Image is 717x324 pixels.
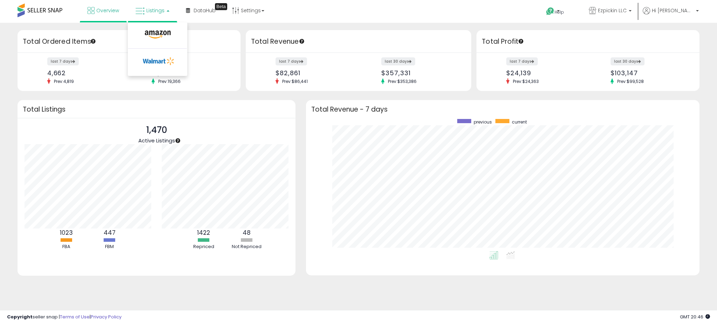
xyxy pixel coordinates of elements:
h3: Total Listings [23,107,290,112]
span: Active Listings [138,137,175,144]
span: Overview [96,7,119,14]
div: $103,147 [611,69,687,77]
h3: Total Profit [482,37,694,47]
h3: Total Revenue - 7 days [311,107,694,112]
p: 1,470 [138,124,175,137]
label: last 30 days [381,57,415,65]
b: 1422 [197,228,210,237]
span: Prev: 19,366 [155,78,184,84]
div: $24,139 [506,69,583,77]
div: 19,924 [152,69,228,77]
div: Repriced [183,244,225,250]
span: Help [555,9,564,15]
span: Ezpickin LLC [598,7,627,14]
div: Tooltip anchor [90,38,96,44]
label: last 7 days [276,57,307,65]
div: Tooltip anchor [518,38,524,44]
span: Prev: 4,819 [50,78,77,84]
b: 447 [104,228,116,237]
div: FBA [46,244,88,250]
span: previous [474,119,492,125]
i: Get Help [546,7,555,16]
label: last 30 days [611,57,645,65]
span: Prev: $353,386 [384,78,420,84]
span: Prev: $24,363 [509,78,542,84]
span: Listings [146,7,165,14]
div: 4,662 [47,69,124,77]
div: $82,861 [276,69,353,77]
a: Help [541,2,578,23]
a: Hi [PERSON_NAME] [643,7,699,23]
h3: Total Revenue [251,37,466,47]
div: Not Repriced [226,244,268,250]
b: 1023 [60,228,73,237]
span: Hi [PERSON_NAME] [652,7,694,14]
h3: Total Ordered Items [23,37,235,47]
span: Prev: $99,528 [614,78,647,84]
div: FBM [89,244,131,250]
div: Tooltip anchor [175,138,181,144]
div: $357,331 [381,69,459,77]
span: current [512,119,527,125]
div: Tooltip anchor [299,38,305,44]
span: Prev: $86,441 [279,78,311,84]
b: 48 [243,228,251,237]
div: Tooltip anchor [215,3,227,10]
label: last 7 days [506,57,538,65]
label: last 7 days [47,57,79,65]
span: DataHub [194,7,216,14]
